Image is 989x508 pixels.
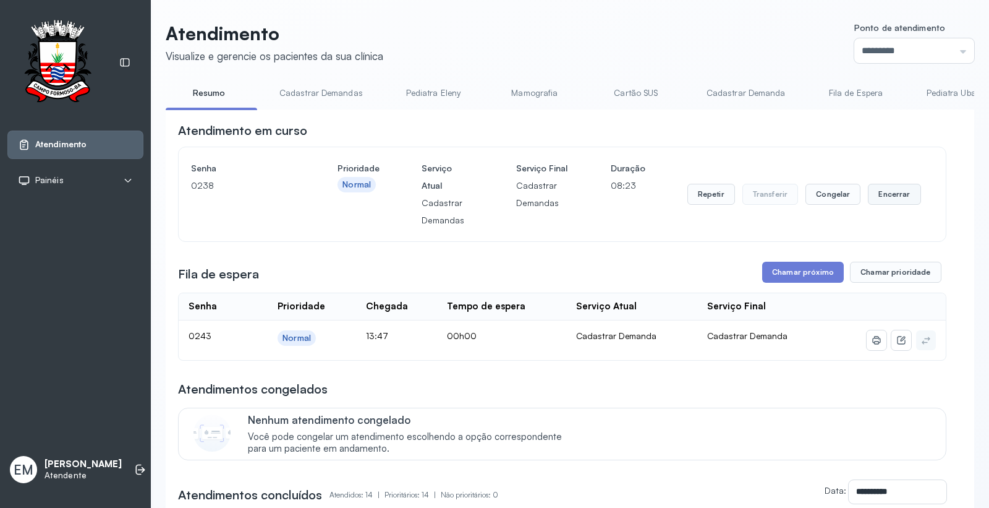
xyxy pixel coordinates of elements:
a: Fila de Espera [813,83,899,103]
p: [PERSON_NAME] [45,458,122,470]
div: Serviço Atual [576,301,637,312]
p: Atendimento [166,22,383,45]
button: Encerrar [868,184,920,205]
span: 00h00 [447,330,477,341]
h4: Serviço Final [516,160,569,177]
h3: Atendimentos concluídos [178,486,322,504]
a: Atendimento [18,139,133,151]
a: Mamografia [491,83,578,103]
h3: Fila de espera [178,265,259,283]
h3: Atendimentos congelados [178,381,328,398]
img: Imagem de CalloutCard [193,415,231,452]
span: Painéis [35,175,64,186]
p: Não prioritários: 0 [441,486,498,504]
button: Chamar próximo [762,262,844,283]
p: Cadastrar Demandas [516,177,569,212]
div: Serviço Final [707,301,766,312]
h4: Serviço Atual [422,160,474,194]
label: Data: [825,485,846,496]
p: Nenhum atendimento congelado [248,413,575,426]
h4: Prioridade [337,160,380,177]
a: Cartão SUS [593,83,679,103]
button: Chamar prioridade [850,262,941,283]
div: Normal [342,179,371,190]
div: Cadastrar Demanda [576,330,687,342]
span: 0243 [189,330,211,341]
div: Senha [189,301,217,312]
div: Normal [282,333,311,343]
button: Transferir [742,184,799,205]
p: Cadastrar Demandas [422,194,474,229]
span: Cadastrar Demanda [707,330,787,341]
a: Resumo [166,83,252,103]
div: Visualize e gerencie os pacientes da sua clínica [166,50,383,62]
span: Ponto de atendimento [854,22,945,33]
p: 08:23 [611,177,645,194]
img: Logotipo do estabelecimento [13,20,102,106]
a: Cadastrar Demanda [694,83,798,103]
p: 0238 [191,177,295,194]
a: Cadastrar Demandas [267,83,375,103]
button: Congelar [805,184,860,205]
p: Prioritários: 14 [384,486,441,504]
span: 13:47 [366,330,388,341]
div: Chegada [366,301,408,312]
span: | [434,490,436,499]
button: Repetir [687,184,735,205]
a: Pediatra Eleny [390,83,477,103]
h4: Senha [191,160,295,177]
div: Prioridade [278,301,325,312]
p: Atendidos: 14 [329,486,384,504]
p: Atendente [45,470,122,481]
span: | [378,490,380,499]
div: Tempo de espera [447,301,525,312]
h3: Atendimento em curso [178,122,307,139]
span: Você pode congelar um atendimento escolhendo a opção correspondente para um paciente em andamento. [248,431,575,455]
h4: Duração [611,160,645,177]
span: Atendimento [35,139,87,150]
